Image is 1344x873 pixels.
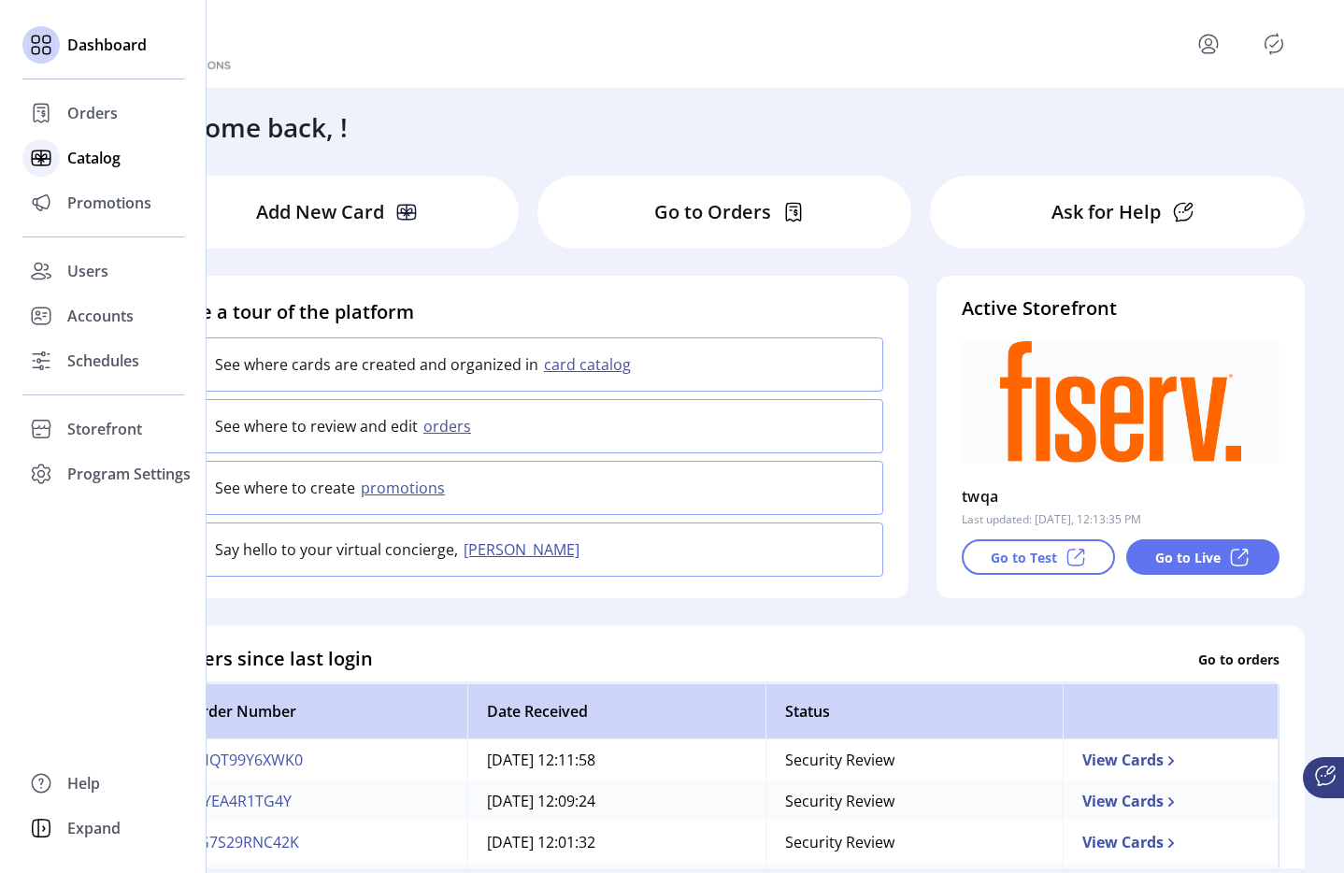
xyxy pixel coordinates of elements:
[765,683,1063,739] th: Status
[170,683,467,739] th: Order Number
[765,780,1063,822] td: Security Review
[538,353,642,376] button: card catalog
[169,298,883,326] h4: Take a tour of the platform
[67,147,121,169] span: Catalog
[67,418,142,440] span: Storefront
[145,107,348,147] h3: Welcome back, !
[256,198,384,226] p: Add New Card
[67,192,151,214] span: Promotions
[1155,548,1221,567] p: Go to Live
[170,822,467,863] td: 7G7S29RNC42K
[1259,29,1289,59] button: Publisher Panel
[215,353,538,376] p: See where cards are created and organized in
[418,415,482,437] button: orders
[215,415,418,437] p: See where to review and edit
[67,463,191,485] span: Program Settings
[962,294,1280,322] h4: Active Storefront
[67,305,134,327] span: Accounts
[991,548,1057,567] p: Go to Test
[67,350,139,372] span: Schedules
[67,260,108,282] span: Users
[215,477,355,499] p: See where to create
[765,739,1063,780] td: Security Review
[67,34,147,56] span: Dashboard
[355,477,456,499] button: promotions
[1198,649,1280,668] p: Go to orders
[467,780,765,822] td: [DATE] 12:09:24
[1063,780,1279,822] td: View Cards
[67,102,118,124] span: Orders
[170,739,467,780] td: ZHQT99Y6XWK0
[169,645,373,673] h4: Orders since last login
[765,822,1063,863] td: Security Review
[1194,29,1223,59] button: menu
[170,780,467,822] td: JPYEA4R1TG4Y
[1051,198,1161,226] p: Ask for Help
[654,198,771,226] p: Go to Orders
[467,822,765,863] td: [DATE] 12:01:32
[67,817,121,839] span: Expand
[1063,822,1279,863] td: View Cards
[458,538,591,561] button: [PERSON_NAME]
[215,538,458,561] p: Say hello to your virtual concierge,
[962,511,1141,528] p: Last updated: [DATE], 12:13:35 PM
[467,683,765,739] th: Date Received
[1063,739,1279,780] td: View Cards
[67,772,100,794] span: Help
[962,481,999,511] p: twqa
[467,739,765,780] td: [DATE] 12:11:58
